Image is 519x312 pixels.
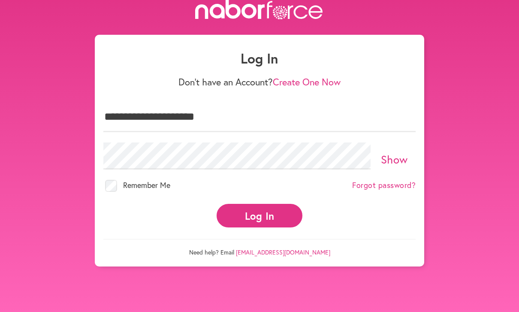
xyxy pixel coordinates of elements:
[103,76,416,88] p: Don't have an Account?
[123,180,170,190] span: Remember Me
[103,239,416,256] p: Need help? Email
[273,76,341,88] a: Create One Now
[236,248,330,256] a: [EMAIL_ADDRESS][DOMAIN_NAME]
[217,204,302,227] button: Log In
[103,50,416,67] h1: Log In
[381,152,408,167] a: Show
[352,181,416,190] a: Forgot password?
